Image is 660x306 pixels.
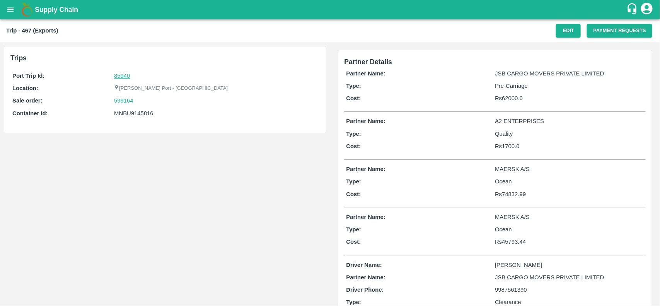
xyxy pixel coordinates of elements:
[495,165,644,173] p: MAERSK A/S
[346,178,362,185] b: Type:
[12,97,43,104] b: Sale order:
[35,6,78,14] b: Supply Chain
[114,85,228,92] p: [PERSON_NAME] Port - [GEOGRAPHIC_DATA]
[495,285,644,294] p: 9987561390
[495,69,644,78] p: JSB CARGO MOVERS PRIVATE LIMITED
[35,4,626,15] a: Supply Chain
[12,85,38,91] b: Location:
[346,239,361,245] b: Cost:
[114,73,130,79] a: 85940
[346,143,361,149] b: Cost:
[495,273,644,282] p: JSB CARGO MOVERS PRIVATE LIMITED
[495,130,644,138] p: Quality
[10,54,27,62] b: Trips
[344,58,392,66] span: Partner Details
[12,110,48,116] b: Container Id:
[346,287,384,293] b: Driver Phone:
[346,131,362,137] b: Type:
[346,299,362,305] b: Type:
[346,262,382,268] b: Driver Name:
[640,2,654,18] div: account of current user
[12,73,44,79] b: Port Trip Id:
[2,1,19,19] button: open drawer
[346,274,385,280] b: Partner Name:
[346,83,362,89] b: Type:
[495,94,644,103] p: Rs 62000.0
[346,70,385,77] b: Partner Name:
[587,24,652,38] button: Payment Requests
[626,3,640,17] div: customer-support
[495,261,644,269] p: [PERSON_NAME]
[346,95,361,101] b: Cost:
[6,27,58,34] b: Trip - 467 (Exports)
[495,190,644,198] p: Rs 74832.99
[346,118,385,124] b: Partner Name:
[19,2,35,17] img: logo
[495,142,644,150] p: Rs 1700.0
[495,177,644,186] p: Ocean
[495,117,644,125] p: A2 ENTERPRISES
[346,191,361,197] b: Cost:
[495,225,644,234] p: Ocean
[114,96,133,105] a: 599164
[556,24,581,38] button: Edit
[346,214,385,220] b: Partner Name:
[495,238,644,246] p: Rs 45793.44
[346,166,385,172] b: Partner Name:
[346,226,362,232] b: Type:
[495,213,644,221] p: MAERSK A/S
[495,82,644,90] p: Pre-Carriage
[114,109,317,118] div: MNBU9145816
